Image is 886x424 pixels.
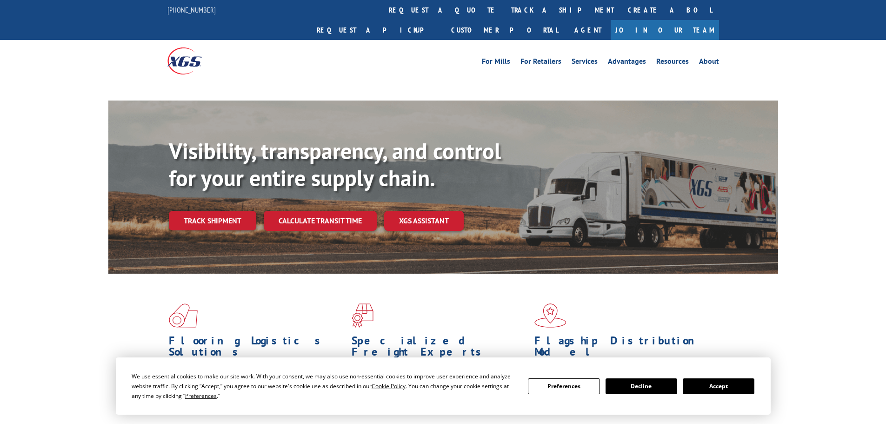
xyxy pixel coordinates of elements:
[310,20,444,40] a: Request a pickup
[444,20,565,40] a: Customer Portal
[572,58,598,68] a: Services
[482,58,510,68] a: For Mills
[169,136,501,192] b: Visibility, transparency, and control for your entire supply chain.
[520,58,561,68] a: For Retailers
[167,5,216,14] a: [PHONE_NUMBER]
[372,382,406,390] span: Cookie Policy
[169,303,198,328] img: xgs-icon-total-supply-chain-intelligence-red
[116,357,771,415] div: Cookie Consent Prompt
[132,371,517,401] div: We use essential cookies to make our site work. With your consent, we may also use non-essential ...
[528,378,600,394] button: Preferences
[565,20,611,40] a: Agent
[169,211,256,230] a: Track shipment
[352,303,373,328] img: xgs-icon-focused-on-flooring-red
[185,392,217,400] span: Preferences
[352,335,527,362] h1: Specialized Freight Experts
[683,378,754,394] button: Accept
[384,211,464,231] a: XGS ASSISTANT
[608,58,646,68] a: Advantages
[534,335,710,362] h1: Flagship Distribution Model
[169,335,345,362] h1: Flooring Logistics Solutions
[606,378,677,394] button: Decline
[699,58,719,68] a: About
[611,20,719,40] a: Join Our Team
[264,211,377,231] a: Calculate transit time
[534,303,566,328] img: xgs-icon-flagship-distribution-model-red
[656,58,689,68] a: Resources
